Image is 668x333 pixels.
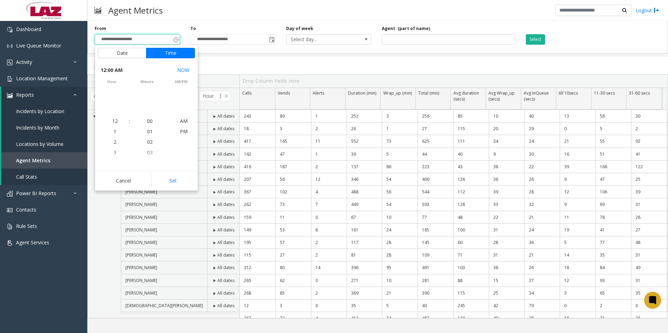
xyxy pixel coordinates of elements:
[382,161,417,173] td: 86
[286,35,354,44] span: Select day...
[347,135,382,148] td: 552
[382,110,417,123] td: 3
[1,152,87,169] a: Agent Metrics
[240,148,275,161] td: 142
[7,27,13,32] img: 'icon'
[240,161,275,173] td: 416
[275,110,311,123] td: 89
[489,135,524,148] td: 34
[524,148,560,161] td: 30
[16,173,37,180] span: Call Stats
[347,274,382,287] td: 271
[275,299,311,312] td: 3
[1,119,87,136] a: Incidents by Month
[524,110,560,123] td: 40
[489,198,524,211] td: 33
[240,224,275,236] td: 149
[417,123,453,135] td: 27
[90,91,154,101] span: AgentDisplayName
[268,35,275,44] span: Toggle popup
[147,149,153,156] span: 03
[275,148,311,161] td: 47
[417,173,453,186] td: 400
[275,249,311,261] td: 27
[240,312,275,325] td: 267
[311,312,347,325] td: 4
[489,274,524,287] td: 15
[382,25,430,32] label: Agent: (part of name)
[488,90,515,102] span: Avg Wrap_up (secs)
[595,249,631,261] td: 35
[418,90,439,96] span: Total (min)
[147,139,153,145] span: 02
[654,7,659,14] img: logout
[382,261,417,274] td: 95
[125,227,157,233] span: [PERSON_NAME]
[560,148,595,161] td: 16
[275,173,311,186] td: 56
[595,261,631,274] td: 84
[489,161,524,173] td: 38
[524,186,560,198] td: 28
[489,249,524,261] td: 31
[240,299,275,312] td: 12
[311,249,347,261] td: 2
[347,224,382,236] td: 161
[16,206,36,213] span: Contacts
[595,135,631,148] td: 55
[347,198,382,211] td: 449
[217,138,234,144] span: All dates
[311,299,347,312] td: 0
[594,90,615,96] span: 11-30 secs
[631,161,667,173] td: 122
[7,76,13,82] img: 'icon'
[275,287,311,299] td: 85
[631,186,667,198] td: 39
[524,249,560,261] td: 21
[16,75,68,82] span: Location Management
[125,277,157,283] span: [PERSON_NAME]
[526,34,545,45] button: Select
[453,299,489,312] td: 245
[347,249,382,261] td: 81
[240,236,275,249] td: 195
[595,123,631,135] td: 5
[631,123,667,135] td: 2
[382,312,417,325] td: 74
[16,42,61,49] span: Live Queue Monitor
[347,211,382,224] td: 67
[1,103,87,119] a: Incidents by Location
[311,261,347,274] td: 14
[560,274,595,287] td: 12
[311,224,347,236] td: 8
[125,290,157,296] span: [PERSON_NAME]
[275,123,311,135] td: 3
[560,110,595,123] td: 13
[180,118,188,124] span: AM
[524,299,560,312] td: 79
[164,79,198,84] span: AM/PM
[560,198,595,211] td: 9
[199,91,231,101] span: Hour
[453,173,489,186] td: 126
[217,126,234,132] span: All dates
[313,90,324,96] span: Alerts
[275,236,311,249] td: 57
[524,287,560,299] td: 34
[16,157,50,164] span: Agent Metrics
[347,123,382,135] td: 26
[311,123,347,135] td: 2
[114,128,116,135] span: 1
[417,274,453,287] td: 281
[217,176,234,182] span: All dates
[453,110,489,123] td: 85
[125,239,157,245] span: [PERSON_NAME]
[240,274,275,287] td: 265
[217,151,234,157] span: All dates
[453,148,489,161] td: 40
[190,25,196,32] label: To
[275,161,311,173] td: 187
[595,198,631,211] td: 69
[382,123,417,135] td: 1
[240,198,275,211] td: 262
